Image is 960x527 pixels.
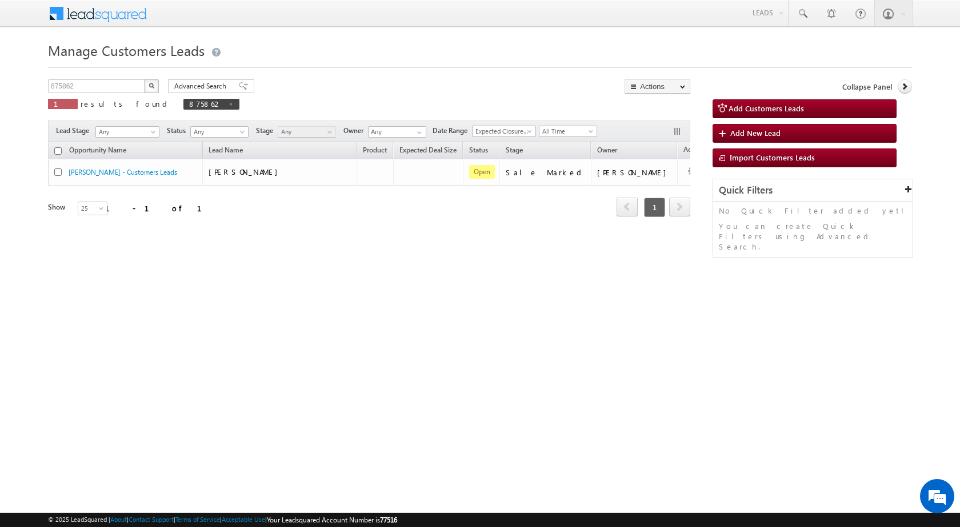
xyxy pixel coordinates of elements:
[78,202,107,215] a: 25
[399,146,457,154] span: Expected Deal Size
[96,127,155,137] span: Any
[617,198,638,216] a: prev
[506,167,586,178] div: Sale Marked
[189,99,222,108] span: 875862
[69,146,126,154] span: Opportunity Name
[59,60,192,75] div: Chat with us now
[56,126,94,136] span: Lead Stage
[48,514,397,525] span: © 2025 LeadSquared | | | | |
[411,127,425,138] a: Show All Items
[256,126,278,136] span: Stage
[63,144,132,159] a: Opportunity Name
[187,6,215,33] div: Minimize live chat window
[15,106,209,342] textarea: Type your message and hit 'Enter'
[209,167,283,176] span: [PERSON_NAME]
[539,126,597,137] a: All Time
[729,103,804,113] span: Add Customers Leads
[669,198,690,216] a: next
[343,126,368,136] span: Owner
[203,144,249,159] span: Lead Name
[469,165,495,179] span: Open
[363,146,387,154] span: Product
[175,516,220,523] a: Terms of Service
[473,126,532,136] span: Expected Closure Date
[380,516,397,524] span: 77516
[730,128,781,138] span: Add New Lead
[368,126,426,138] input: Type to Search
[433,126,472,136] span: Date Range
[129,516,174,523] a: Contact Support
[394,144,462,159] a: Expected Deal Size
[644,198,665,217] span: 1
[597,167,672,178] div: [PERSON_NAME]
[167,126,190,136] span: Status
[190,126,249,138] a: Any
[678,143,712,158] span: Actions
[95,126,159,138] a: Any
[617,197,638,216] span: prev
[719,206,907,216] p: No Quick Filter added yet!
[155,352,207,367] em: Start Chat
[669,197,690,216] span: next
[54,147,62,155] input: Check all records
[267,516,397,524] span: Your Leadsquared Account Number is
[463,144,494,159] a: Status
[625,79,690,94] button: Actions
[506,146,523,154] span: Stage
[81,99,171,108] span: results found
[174,81,230,91] span: Advanced Search
[842,82,892,92] span: Collapse Panel
[222,516,265,523] a: Acceptable Use
[105,202,215,215] div: 1 - 1 of 1
[69,168,177,176] a: [PERSON_NAME] - Customers Leads
[500,144,529,159] a: Stage
[730,152,815,162] span: Import Customers Leads
[472,126,536,137] a: Expected Closure Date
[19,60,48,75] img: d_60004797649_company_0_60004797649
[149,83,154,88] img: Search
[719,221,907,252] p: You can create Quick Filters using Advanced Search.
[278,126,336,138] a: Any
[110,516,127,523] a: About
[597,146,617,154] span: Owner
[54,99,72,108] span: 1
[48,202,69,212] div: Show
[539,126,594,136] span: All Time
[713,179,913,202] div: Quick Filters
[78,203,109,214] span: 25
[278,127,333,137] span: Any
[191,127,245,137] span: Any
[48,41,205,59] span: Manage Customers Leads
